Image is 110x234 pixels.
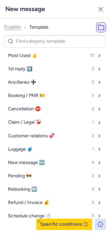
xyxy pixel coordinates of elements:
[92,160,94,165] span: 4
[8,106,41,112] span: Cancellation ⛔️
[4,50,106,61] button: Most Used ☝️15
[8,53,37,58] span: Most Used ☝️
[92,134,94,138] span: 2
[8,160,45,165] span: New message 🆕
[8,200,49,205] span: Refund / Invoice 💰
[4,90,106,101] button: Booking / PNR 🎫3
[4,144,106,155] button: Luggage 🧳1
[8,133,55,139] span: Customer relations 💞
[8,173,32,179] span: Pending 🚧
[8,187,37,192] span: Rebooking ↔️
[92,107,94,112] span: 2
[4,64,106,74] button: 1st reply 1️⃣3
[4,24,21,30] button: Supplier
[8,120,41,125] span: Claim / Legal ❤️‍🩹
[92,80,94,85] span: 5
[4,131,106,141] button: Customer relations 💞2
[92,93,94,98] span: 3
[8,80,36,85] span: Ancillaries ➕
[29,22,49,32] li: Template
[92,147,94,152] span: 1
[36,219,92,230] button: Specific conditions
[92,200,94,205] span: 3
[4,197,106,208] button: Refund / Invoice 💰3
[4,157,106,168] button: New message 🆕4
[92,214,94,218] span: 5
[8,66,32,72] span: 1st reply 1️⃣
[92,67,94,71] span: 3
[4,104,106,114] button: Cancellation ⛔️2
[4,77,106,88] button: Ancillaries ➕5
[92,174,94,178] span: 2
[8,213,51,219] span: Schedule change ⏱️
[8,147,33,152] span: Luggage 🧳
[5,5,45,13] h3: New message
[92,187,94,192] span: 3
[4,184,106,195] button: Rebooking ↔️3
[4,171,106,181] button: Pending 🚧2
[92,120,94,125] span: 1
[4,35,106,48] input: Find category, template
[4,211,106,221] button: Schedule change ⏱️5
[90,53,94,58] span: 15
[8,93,45,98] span: Booking / PNR 🎫
[4,117,106,128] button: Claim / Legal ❤️‍🩹1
